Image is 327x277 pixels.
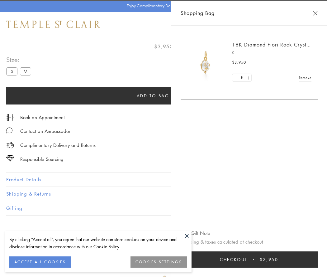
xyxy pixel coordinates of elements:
a: Set quantity to 2 [245,74,251,82]
p: Complimentary Delivery and Returns [20,141,96,149]
button: ACCEPT ALL COOKIES [9,256,71,268]
p: S [232,50,311,56]
img: P51889-E11FIORI [187,44,224,81]
button: Checkout $3,950 [181,251,318,268]
div: By clicking “Accept all”, you agree that our website can store cookies on your device and disclos... [9,236,187,250]
span: Size: [6,55,34,65]
button: Product Details [6,173,321,187]
span: $3,950 [154,42,173,51]
button: Add Gift Note [181,229,210,237]
span: Shopping Bag [181,9,215,17]
img: icon_delivery.svg [6,141,14,149]
button: COOKIES SETTINGS [130,256,187,268]
a: Set quantity to 0 [232,74,239,82]
button: Shipping & Returns [6,187,321,201]
label: S [6,67,17,75]
img: icon_appointment.svg [6,114,14,121]
a: Book an Appointment [20,114,65,121]
img: icon_sourcing.svg [6,155,14,162]
p: Shipping & taxes calculated at checkout [181,238,318,246]
div: Responsible Sourcing [20,155,64,163]
img: Temple St. Clair [6,21,100,28]
a: Remove [299,74,311,81]
img: MessageIcon-01_2.svg [6,127,12,134]
span: Checkout [220,256,248,263]
button: Add to bag [6,87,300,104]
span: $3,950 [232,59,246,66]
label: M [20,67,31,75]
span: $3,950 [260,256,278,263]
span: Add to bag [137,92,169,99]
div: Contact an Ambassador [20,127,70,135]
button: Gifting [6,201,321,215]
button: Close Shopping Bag [313,11,318,16]
p: Enjoy Complimentary Delivery & Returns [127,3,197,9]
